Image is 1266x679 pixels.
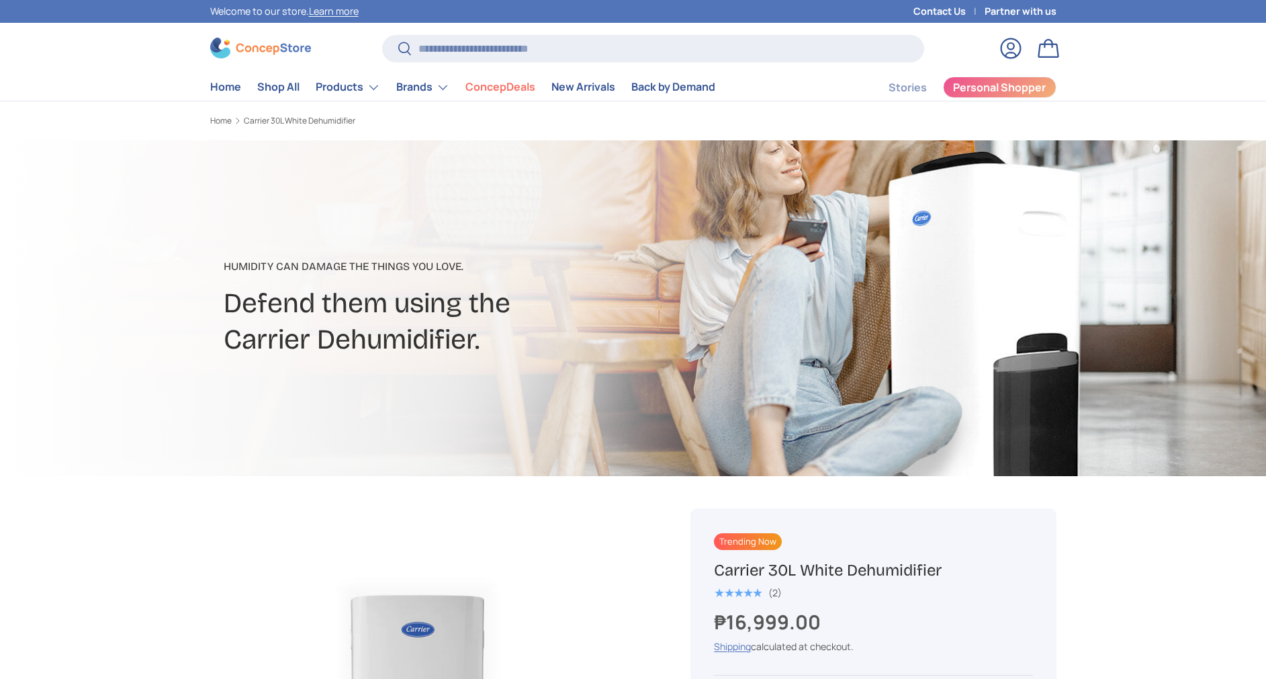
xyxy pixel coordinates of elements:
[714,587,762,599] div: 5.0 out of 5.0 stars
[210,4,359,19] p: Welcome to our store.
[396,74,449,101] a: Brands
[210,74,241,100] a: Home
[943,77,1056,98] a: Personal Shopper
[244,117,355,125] a: Carrier 30L White Dehumidifier
[210,115,659,127] nav: Breadcrumbs
[714,533,782,550] span: Trending Now
[714,608,824,635] strong: ₱16,999.00
[551,74,615,100] a: New Arrivals
[316,74,380,101] a: Products
[224,285,739,358] h2: Defend them using the Carrier Dehumidifier.
[210,38,311,58] img: ConcepStore
[714,640,751,653] a: Shipping
[714,639,1032,653] div: calculated at checkout.
[913,4,985,19] a: Contact Us
[257,74,300,100] a: Shop All
[768,588,782,598] div: (2)
[714,584,782,599] a: 5.0 out of 5.0 stars (2)
[388,74,457,101] summary: Brands
[985,4,1056,19] a: Partner with us
[714,560,1032,581] h1: Carrier 30L White Dehumidifier
[889,75,927,101] a: Stories
[309,5,359,17] a: Learn more
[465,74,535,100] a: ConcepDeals
[631,74,715,100] a: Back by Demand
[210,74,715,101] nav: Primary
[308,74,388,101] summary: Products
[856,74,1056,101] nav: Secondary
[714,586,762,600] span: ★★★★★
[210,117,232,125] a: Home
[224,259,739,275] p: Humidity can damage the things you love.
[953,82,1046,93] span: Personal Shopper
